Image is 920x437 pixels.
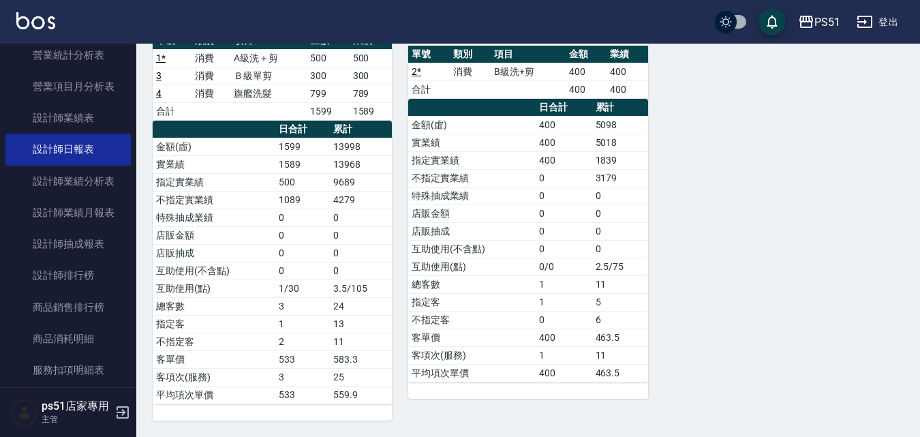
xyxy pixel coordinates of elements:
a: 單一服務項目查詢 [5,386,131,417]
td: 不指定實業績 [153,191,275,209]
td: 0 [536,205,592,222]
td: 金額(虛) [153,138,275,155]
th: 業績 [607,46,647,63]
td: 400 [536,364,592,382]
th: 類別 [450,46,491,63]
td: 客單價 [153,350,275,368]
td: 0 [536,222,592,240]
a: 4 [156,88,162,99]
td: 0 [330,262,393,280]
a: 設計師抽成報表 [5,228,131,260]
table: a dense table [408,99,647,382]
td: 11 [330,333,393,350]
td: 5098 [592,116,648,134]
td: 463.5 [592,329,648,346]
td: 300 [350,67,393,85]
a: 設計師排行榜 [5,260,131,291]
td: 店販金額 [153,226,275,244]
td: 互助使用(點) [153,280,275,297]
td: 789 [350,85,393,102]
td: 533 [275,350,330,368]
td: 不指定實業績 [408,169,536,187]
td: 0 [275,244,330,262]
td: 11 [592,346,648,364]
th: 金額 [566,46,607,63]
td: 500 [350,49,393,67]
td: 533 [275,386,330,404]
td: 互助使用(不含點) [408,240,536,258]
td: 指定客 [153,315,275,333]
td: 合計 [153,102,191,120]
td: 0 [275,262,330,280]
td: 平均項次單價 [153,386,275,404]
td: 0 [275,226,330,244]
td: 463.5 [592,364,648,382]
td: 400 [536,116,592,134]
a: 營業統計分析表 [5,40,131,71]
a: 3 [156,70,162,81]
img: Person [11,399,38,426]
td: 1599 [275,138,330,155]
td: 合計 [408,80,449,98]
td: A級洗＋剪 [230,49,307,67]
td: 400 [536,151,592,169]
td: 特殊抽成業績 [153,209,275,226]
td: 1839 [592,151,648,169]
td: 11 [592,275,648,293]
td: 特殊抽成業績 [408,187,536,205]
td: 0 [330,226,393,244]
td: 不指定客 [408,311,536,329]
td: 互助使用(點) [408,258,536,275]
td: 400 [566,80,607,98]
td: 0 [275,209,330,226]
td: 店販抽成 [153,244,275,262]
td: 總客數 [153,297,275,315]
td: 300 [307,67,350,85]
td: 總客數 [408,275,536,293]
td: 實業績 [408,134,536,151]
a: 設計師業績分析表 [5,166,131,197]
td: 0 [536,311,592,329]
td: 2 [275,333,330,350]
td: 4279 [330,191,393,209]
table: a dense table [153,32,392,121]
td: 金額(虛) [408,116,536,134]
td: B級洗+剪 [491,63,566,80]
td: 指定客 [408,293,536,311]
th: 單號 [408,46,449,63]
th: 累計 [592,99,648,117]
td: 9689 [330,173,393,191]
td: 400 [566,63,607,80]
td: 1 [275,315,330,333]
td: 400 [536,329,592,346]
th: 日合計 [275,121,330,138]
td: 指定實業績 [153,173,275,191]
td: 500 [275,173,330,191]
button: PS51 [793,8,846,36]
td: 互助使用(不含點) [153,262,275,280]
td: 0 [592,240,648,258]
td: 13998 [330,138,393,155]
td: 799 [307,85,350,102]
td: 0 [592,187,648,205]
h5: ps51店家專用 [42,400,111,413]
a: 商品銷售排行榜 [5,292,131,323]
td: 3179 [592,169,648,187]
td: 3.5/105 [330,280,393,297]
td: 0 [330,244,393,262]
td: 指定實業績 [408,151,536,169]
td: Ｂ級單剪 [230,67,307,85]
td: 0 [536,240,592,258]
td: 583.3 [330,350,393,368]
td: 平均項次單價 [408,364,536,382]
td: 1 [536,293,592,311]
td: 店販金額 [408,205,536,222]
td: 1589 [275,155,330,173]
a: 設計師日報表 [5,134,131,165]
td: 0 [330,209,393,226]
td: 0 [536,187,592,205]
td: 客項次(服務) [153,368,275,386]
td: 400 [607,63,647,80]
div: PS51 [814,14,840,31]
td: 0 [592,222,648,240]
